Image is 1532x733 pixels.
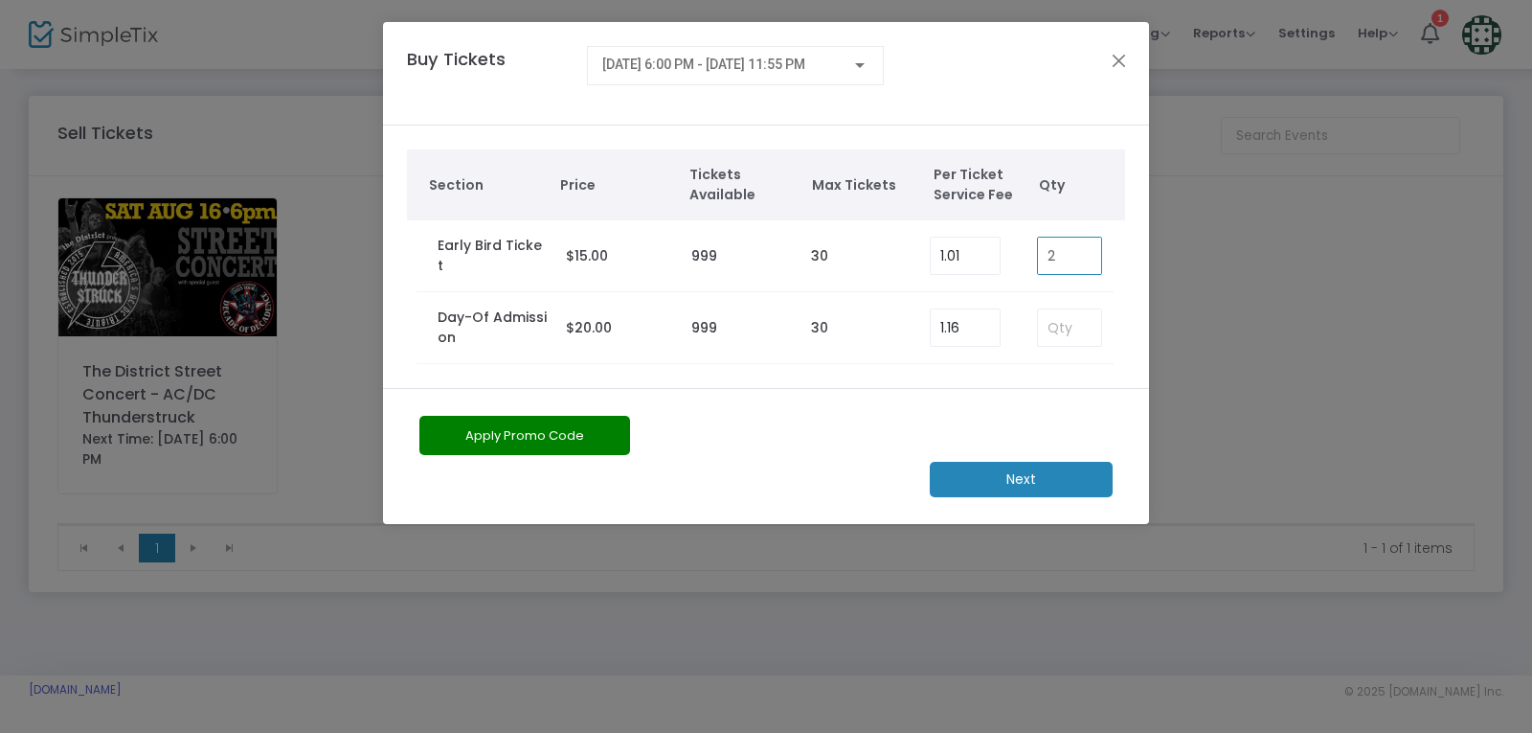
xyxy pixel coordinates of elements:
m-button: Next [930,462,1113,497]
span: Per Ticket Service Fee [934,165,1029,205]
label: 999 [691,246,717,266]
span: Qty [1039,175,1115,195]
label: 30 [811,318,828,338]
span: Section [429,175,542,195]
input: Enter Service Fee [931,238,1000,274]
span: Tickets Available [689,165,793,205]
button: Close [1107,48,1132,73]
label: Day-Of Admission [438,308,547,348]
span: [DATE] 6:00 PM - [DATE] 11:55 PM [602,57,805,72]
h4: Buy Tickets [397,46,577,101]
input: Qty [1038,309,1101,346]
span: $20.00 [566,318,612,337]
label: Early Bird Ticket [438,236,547,276]
label: 30 [811,246,828,266]
span: Price [560,175,670,195]
button: Apply Promo Code [419,416,630,455]
input: Enter Service Fee [931,309,1000,346]
span: Max Tickets [812,175,915,195]
label: 999 [691,318,717,338]
input: Qty [1038,238,1101,274]
span: $15.00 [566,246,608,265]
